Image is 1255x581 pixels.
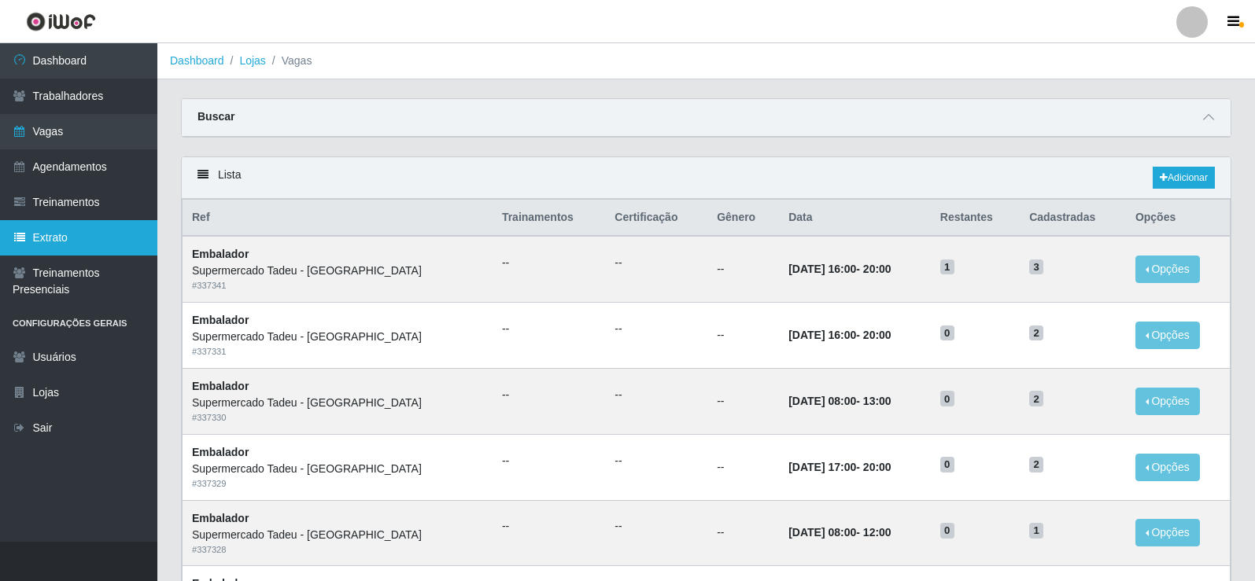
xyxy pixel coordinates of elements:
time: 13:00 [863,395,891,407]
strong: - [788,395,891,407]
strong: Embalador [192,512,249,524]
time: [DATE] 08:00 [788,395,856,407]
nav: breadcrumb [157,43,1255,79]
div: # 337331 [192,345,483,359]
strong: Embalador [192,314,249,326]
th: Data [779,200,931,237]
ul: -- [502,387,596,403]
time: [DATE] 08:00 [788,526,856,539]
button: Opções [1135,256,1200,283]
li: Vagas [266,53,312,69]
ul: -- [615,518,698,535]
strong: - [788,461,891,473]
span: 3 [1029,259,1043,275]
td: -- [707,368,779,434]
div: Supermercado Tadeu - [GEOGRAPHIC_DATA] [192,329,483,345]
time: [DATE] 17:00 [788,461,856,473]
div: Supermercado Tadeu - [GEOGRAPHIC_DATA] [192,461,483,477]
span: 1 [1029,523,1043,539]
strong: Embalador [192,248,249,260]
th: Certificação [605,200,707,237]
span: 2 [1029,391,1043,406]
strong: Embalador [192,446,249,458]
div: Supermercado Tadeu - [GEOGRAPHIC_DATA] [192,527,483,543]
time: [DATE] 16:00 [788,263,856,275]
button: Opções [1135,322,1200,349]
div: # 337330 [192,411,483,425]
time: [DATE] 16:00 [788,329,856,341]
button: Opções [1135,454,1200,481]
time: 20:00 [863,329,891,341]
span: 1 [940,259,954,275]
a: Adicionar [1153,167,1215,189]
div: # 337328 [192,543,483,557]
th: Cadastradas [1020,200,1126,237]
span: 0 [940,457,954,473]
span: 2 [1029,325,1043,341]
time: 20:00 [863,263,891,275]
td: -- [707,236,779,302]
span: 2 [1029,457,1043,473]
th: Opções [1126,200,1231,237]
div: Supermercado Tadeu - [GEOGRAPHIC_DATA] [192,395,483,411]
strong: - [788,263,891,275]
ul: -- [502,518,596,535]
div: # 337329 [192,477,483,491]
span: 0 [940,523,954,539]
div: Supermercado Tadeu - [GEOGRAPHIC_DATA] [192,263,483,279]
time: 20:00 [863,461,891,473]
td: -- [707,500,779,566]
span: 0 [940,391,954,406]
td: -- [707,434,779,500]
th: Ref [183,200,493,237]
th: Trainamentos [493,200,605,237]
a: Dashboard [170,54,224,67]
div: # 337341 [192,279,483,292]
strong: - [788,526,891,539]
time: 12:00 [863,526,891,539]
ul: -- [615,453,698,469]
td: -- [707,303,779,369]
ul: -- [502,255,596,271]
ul: -- [502,453,596,469]
div: Lista [182,157,1231,199]
a: Lojas [239,54,265,67]
button: Opções [1135,519,1200,546]
ul: -- [615,255,698,271]
button: Opções [1135,388,1200,415]
th: Gênero [707,200,779,237]
ul: -- [615,321,698,337]
span: 0 [940,325,954,341]
img: CoreUI Logo [26,12,96,31]
ul: -- [615,387,698,403]
th: Restantes [931,200,1020,237]
strong: Buscar [197,110,234,123]
strong: Embalador [192,380,249,392]
ul: -- [502,321,596,337]
strong: - [788,329,891,341]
